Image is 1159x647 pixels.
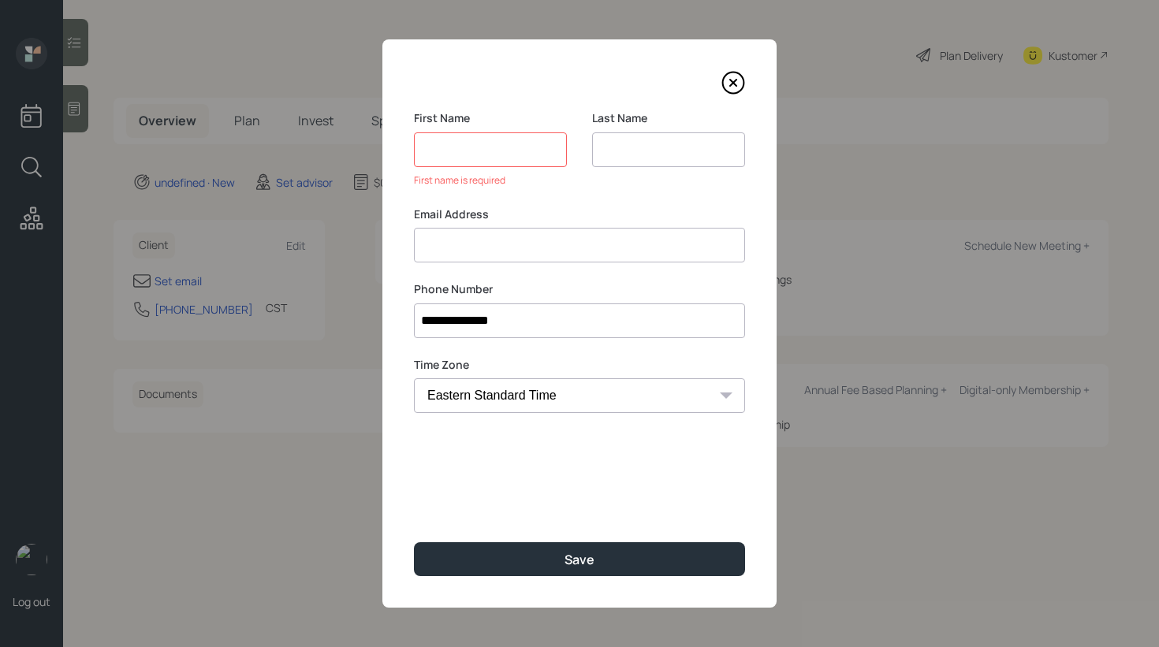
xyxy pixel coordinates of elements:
[414,173,567,188] div: First name is required
[414,206,745,222] label: Email Address
[414,281,745,297] label: Phone Number
[414,110,567,126] label: First Name
[565,551,594,568] div: Save
[414,542,745,576] button: Save
[414,357,745,373] label: Time Zone
[592,110,745,126] label: Last Name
